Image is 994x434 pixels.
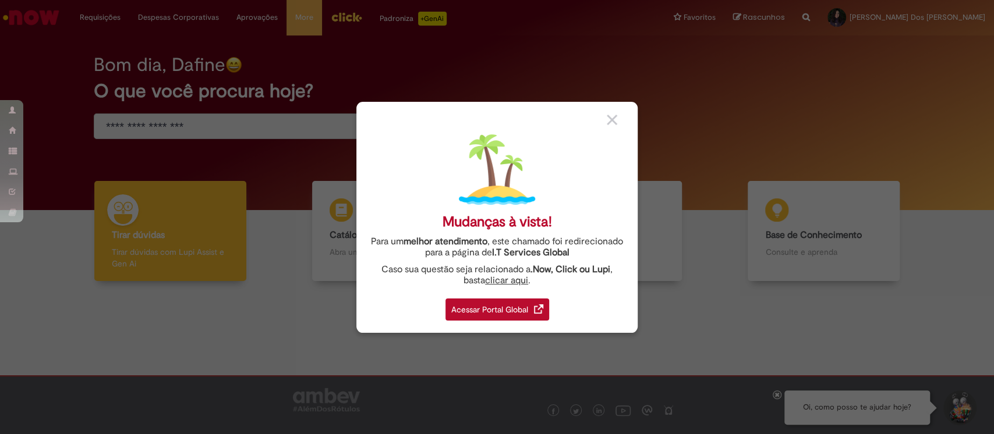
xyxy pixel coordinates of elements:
div: Caso sua questão seja relacionado a , basta . [365,264,629,286]
div: Mudanças à vista! [443,214,552,230]
a: Acessar Portal Global [445,292,549,321]
strong: melhor atendimento [404,236,487,247]
img: redirect_link.png [534,304,543,314]
img: close_button_grey.png [607,115,617,125]
div: Para um , este chamado foi redirecionado para a página de [365,236,629,258]
a: clicar aqui [485,268,528,286]
div: Acessar Portal Global [445,298,549,321]
strong: .Now, Click ou Lupi [530,264,610,275]
a: I.T Services Global [492,240,569,258]
img: island.png [459,131,535,208]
